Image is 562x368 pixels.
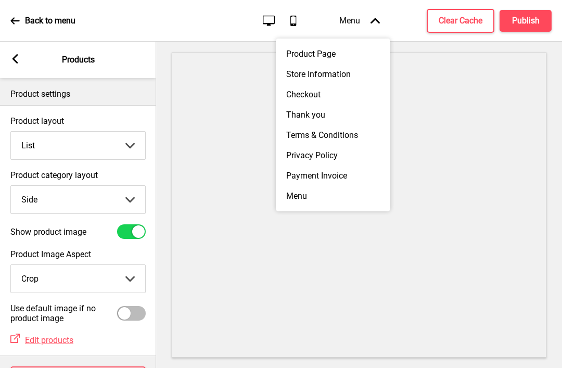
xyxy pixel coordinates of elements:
div: Payment Invoice [276,166,390,186]
div: Thank you [276,105,390,125]
label: Use default image if no product image [10,303,117,323]
a: Back to menu [10,7,75,35]
a: Edit products [20,335,73,345]
p: Product settings [10,88,146,100]
button: Clear Cache [427,9,494,33]
label: Product layout [10,116,146,126]
p: Back to menu [25,15,75,27]
h4: Clear Cache [439,15,482,27]
div: Product Page [276,44,390,64]
div: Menu [276,186,390,206]
div: Terms & Conditions [276,125,390,145]
label: Product category layout [10,170,146,180]
button: Publish [500,10,552,32]
div: Menu [329,5,390,36]
span: Edit products [25,335,73,345]
label: Show product image [10,227,86,237]
label: Product Image Aspect [10,249,146,259]
h4: Publish [512,15,540,27]
div: Store Information [276,64,390,84]
p: Products [62,54,95,66]
div: Checkout [276,84,390,105]
div: Privacy Policy [276,145,390,166]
